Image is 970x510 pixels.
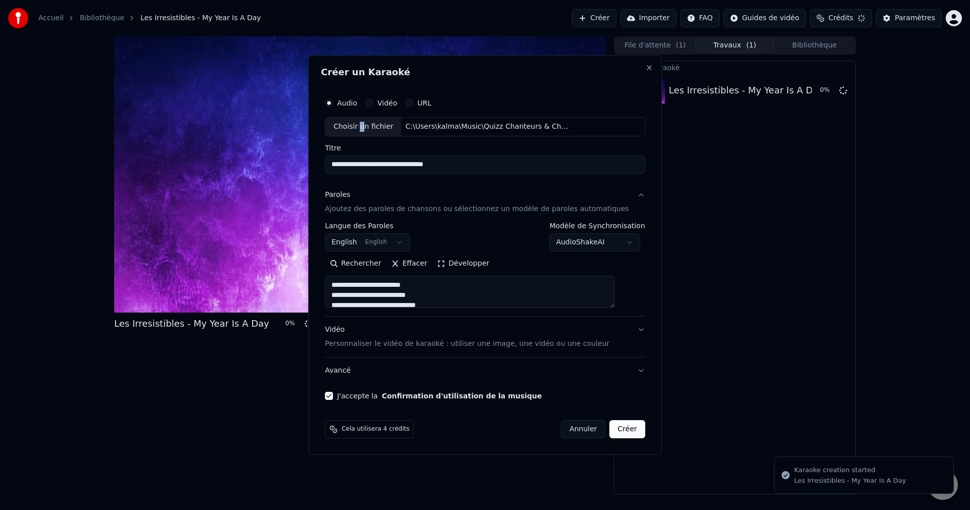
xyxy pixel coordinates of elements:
[325,256,386,272] button: Rechercher
[561,420,605,438] button: Annuler
[325,182,645,222] button: ParolesAjoutez des paroles de chansons ou sélectionnez un modèle de paroles automatiques
[325,358,645,384] button: Avancé
[610,420,645,438] button: Créer
[337,392,542,399] label: J'accepte la
[342,425,409,433] span: Cela utilisera 4 crédits
[550,222,645,229] label: Modèle de Synchronisation
[325,190,350,200] div: Paroles
[325,317,645,357] button: VidéoPersonnaliser le vidéo de karaoké : utiliser une image, une vidéo ou une couleur
[325,118,401,136] div: Choisir un fichier
[382,392,542,399] button: J'accepte la
[325,222,410,229] label: Langue des Paroles
[432,256,495,272] button: Développer
[325,204,629,214] p: Ajoutez des paroles de chansons ou sélectionnez un modèle de paroles automatiques
[325,222,645,316] div: ParolesAjoutez des paroles de chansons ou sélectionnez un modèle de paroles automatiques
[386,256,432,272] button: Effacer
[402,122,573,132] div: C:\Users\kalma\Music\Quizz Chanteurs & Chanteuses En Anglais\Z - Various\Les Irresistibles - My Y...
[337,99,357,107] label: Audio
[417,99,431,107] label: URL
[325,144,645,151] label: Titre
[325,339,609,349] p: Personnaliser le vidéo de karaoké : utiliser une image, une vidéo ou une couleur
[377,99,397,107] label: Vidéo
[325,325,609,349] div: Vidéo
[321,68,649,77] h2: Créer un Karaoké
